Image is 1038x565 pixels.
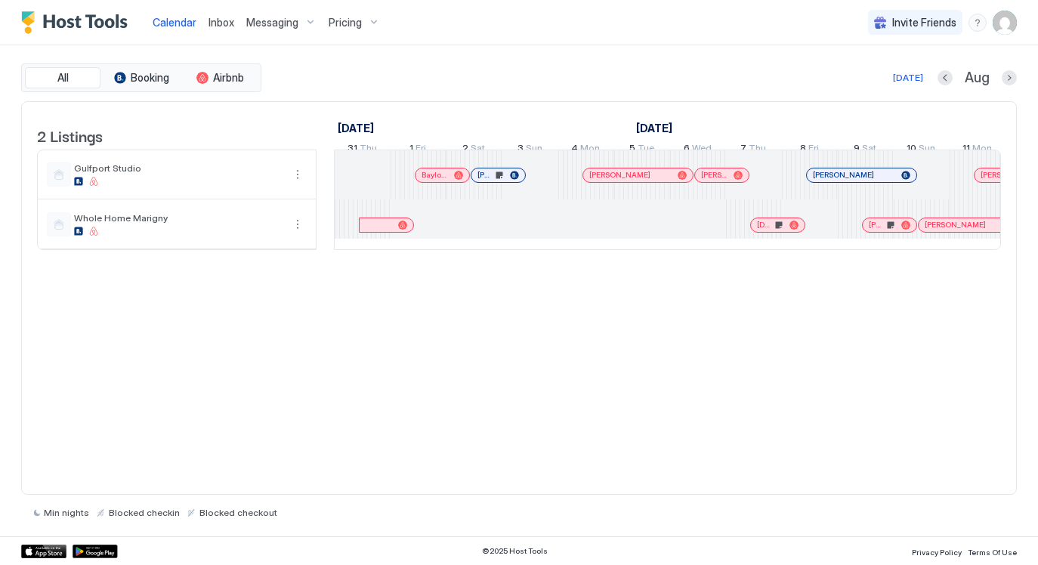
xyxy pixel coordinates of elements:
span: 7 [740,142,746,158]
span: [PERSON_NAME] [925,220,986,230]
a: July 31, 2025 [344,139,381,161]
span: Pricing [329,16,362,29]
span: Inbox [209,16,234,29]
button: Booking [103,67,179,88]
span: Calendar [153,16,196,29]
span: © 2025 Host Tools [482,546,548,556]
span: All [57,71,69,85]
a: August 4, 2025 [567,139,604,161]
span: Mon [580,142,600,158]
a: July 31, 2025 [334,117,378,139]
button: More options [289,165,307,184]
button: [DATE] [891,69,925,87]
span: 2 [462,142,468,158]
a: August 3, 2025 [514,139,546,161]
span: Booking [131,71,169,85]
span: 31 [348,142,357,158]
div: menu [968,14,987,32]
span: Fri [416,142,426,158]
span: 5 [629,142,635,158]
a: August 2, 2025 [459,139,489,161]
button: Previous month [938,70,953,85]
a: Terms Of Use [968,543,1017,559]
span: [PERSON_NAME] [477,170,493,180]
span: Thu [749,142,766,158]
a: Google Play Store [73,545,118,558]
span: 10 [907,142,916,158]
span: Invite Friends [892,16,956,29]
div: menu [289,165,307,184]
span: Messaging [246,16,298,29]
span: Terms Of Use [968,548,1017,557]
span: Sun [919,142,935,158]
span: Mon [972,142,992,158]
span: [DEMOGRAPHIC_DATA][PERSON_NAME] [757,220,773,230]
a: August 1, 2025 [406,139,430,161]
div: User profile [993,11,1017,35]
a: Calendar [153,14,196,30]
a: August 5, 2025 [626,139,658,161]
span: 11 [962,142,970,158]
span: [PERSON_NAME] [589,170,650,180]
span: Airbnb [213,71,244,85]
div: tab-group [21,63,261,92]
span: [PERSON_NAME] [813,170,874,180]
a: App Store [21,545,66,558]
span: 8 [800,142,806,158]
span: Blocked checkin [109,507,180,518]
a: August 6, 2025 [680,139,715,161]
span: Aug [965,69,990,87]
span: [PERSON_NAME] [869,220,885,230]
span: [PERSON_NAME] [701,170,728,180]
a: August 9, 2025 [850,139,880,161]
span: 1 [409,142,413,158]
span: 3 [517,142,524,158]
a: August 8, 2025 [796,139,823,161]
iframe: Intercom live chat [15,514,51,550]
span: 4 [571,142,578,158]
a: Host Tools Logo [21,11,134,34]
a: August 1, 2025 [632,117,676,139]
button: More options [289,215,307,233]
button: All [25,67,100,88]
a: August 11, 2025 [959,139,996,161]
span: Thu [360,142,377,158]
div: [DATE] [893,71,923,85]
span: Sat [471,142,485,158]
span: Gulfport Studio [74,162,283,174]
span: Privacy Policy [912,548,962,557]
div: menu [289,215,307,233]
span: Sun [526,142,542,158]
span: Whole Home Marigny [74,212,283,224]
button: Next month [1002,70,1017,85]
span: Sat [862,142,876,158]
span: Baylor Norwood [422,170,448,180]
button: Airbnb [182,67,258,88]
span: Min nights [44,507,89,518]
a: Privacy Policy [912,543,962,559]
a: Inbox [209,14,234,30]
span: Fri [808,142,819,158]
a: August 7, 2025 [737,139,770,161]
span: Wed [692,142,712,158]
span: 2 Listings [37,124,103,147]
span: Tue [638,142,654,158]
span: 9 [854,142,860,158]
span: 6 [684,142,690,158]
a: August 10, 2025 [903,139,939,161]
span: Blocked checkout [199,507,277,518]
